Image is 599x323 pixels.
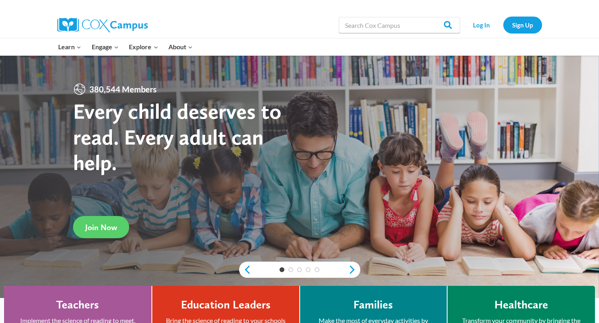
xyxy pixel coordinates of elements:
span: Engage [92,42,119,52]
a: 5 [315,267,319,272]
a: 1 [280,267,284,272]
span: 380,544 Members [86,83,160,96]
span: Explore [129,42,158,52]
h4: Education Leaders [181,298,271,312]
nav: Primary Navigation [53,38,198,55]
a: Join Now [73,216,129,238]
strong: Every child deserves to read. Every adult can help. [73,98,282,175]
div: content slider buttons [239,262,360,278]
span: Join Now [85,222,117,232]
a: next [348,265,360,275]
h4: Teachers [56,298,99,312]
a: 2 [288,267,293,272]
a: 3 [297,267,302,272]
a: Log In [464,17,499,33]
span: About [168,42,193,52]
a: previous [239,265,251,275]
img: Cox Campus [57,18,148,32]
span: Learn [58,42,81,52]
nav: Secondary Navigation [464,17,542,33]
input: Search Cox Campus [339,17,460,33]
h4: Families [353,298,393,312]
a: 4 [306,267,311,272]
a: Sign Up [503,17,542,33]
h4: Healthcare [494,298,548,312]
